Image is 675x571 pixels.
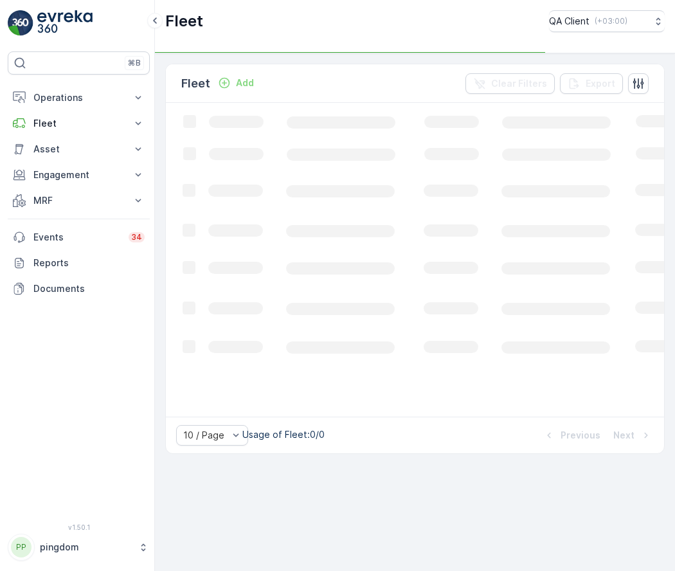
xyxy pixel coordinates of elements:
[128,58,141,68] p: ⌘B
[33,168,124,181] p: Engagement
[549,15,589,28] p: QA Client
[165,11,203,32] p: Fleet
[242,428,325,441] p: Usage of Fleet : 0/0
[33,143,124,156] p: Asset
[8,162,150,188] button: Engagement
[33,194,124,207] p: MRF
[8,85,150,111] button: Operations
[541,428,602,443] button: Previous
[33,117,124,130] p: Fleet
[549,10,665,32] button: QA Client(+03:00)
[33,257,145,269] p: Reports
[11,537,32,557] div: PP
[33,231,121,244] p: Events
[8,250,150,276] a: Reports
[37,10,93,36] img: logo_light-DOdMpM7g.png
[8,111,150,136] button: Fleet
[33,282,145,295] p: Documents
[8,276,150,302] a: Documents
[8,10,33,36] img: logo
[613,429,634,442] p: Next
[8,523,150,531] span: v 1.50.1
[236,77,254,89] p: Add
[213,75,259,91] button: Add
[40,541,132,554] p: pingdom
[33,91,124,104] p: Operations
[560,73,623,94] button: Export
[8,136,150,162] button: Asset
[8,188,150,213] button: MRF
[586,77,615,90] p: Export
[465,73,555,94] button: Clear Filters
[131,232,142,242] p: 34
[8,534,150,561] button: PPpingdom
[8,224,150,250] a: Events34
[561,429,600,442] p: Previous
[181,75,210,93] p: Fleet
[595,16,627,26] p: ( +03:00 )
[491,77,547,90] p: Clear Filters
[612,428,654,443] button: Next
